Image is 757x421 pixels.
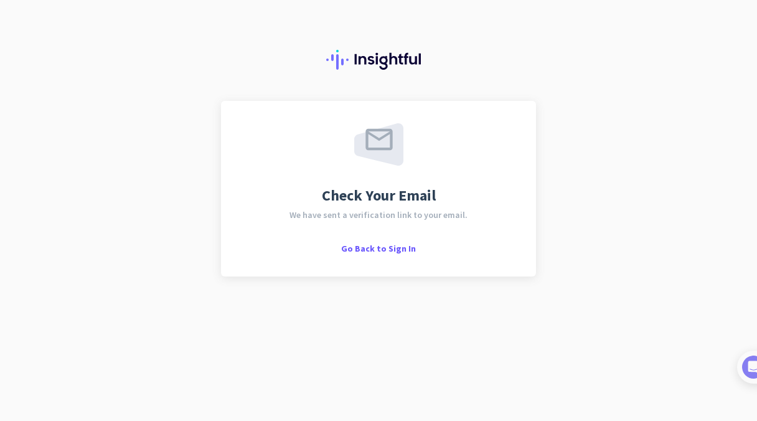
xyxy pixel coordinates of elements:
img: Insightful [326,50,431,70]
span: Go Back to Sign In [341,243,416,254]
img: email-sent [354,123,403,166]
span: Check Your Email [322,188,436,203]
span: We have sent a verification link to your email. [289,210,468,219]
